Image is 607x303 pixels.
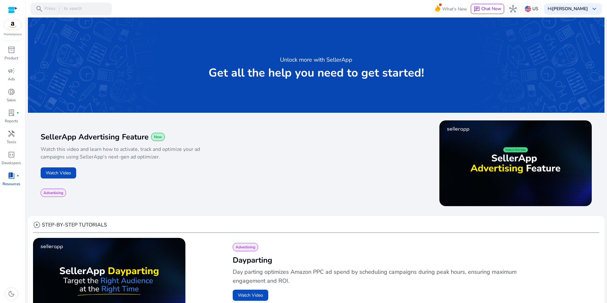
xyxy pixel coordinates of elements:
div: STEP-BY-STEP TUTORIALS [33,221,107,229]
span: search [36,5,43,13]
span: dark_mode [8,290,15,298]
b: [PERSON_NAME] [552,6,588,12]
img: us.svg [525,6,531,12]
p: Product [4,55,18,61]
button: chatChat Now [471,4,504,14]
p: US [532,3,538,14]
span: keyboard_arrow_down [590,5,598,13]
span: fiber_manual_record [17,174,19,177]
p: Tools [7,139,16,145]
span: lab_profile [8,109,15,117]
p: Reports [5,118,18,124]
button: Watch Video [233,290,268,301]
p: Resources [3,181,20,187]
span: Advertising [236,245,255,250]
span: book_4 [8,172,15,179]
p: Developers [2,160,21,166]
img: amazon.svg [4,20,21,30]
span: hub [509,5,517,13]
span: chat [474,6,480,12]
p: Ads [8,76,15,82]
p: Press to search [44,5,82,12]
span: campaign [8,67,15,75]
h3: Unlock more with SellerApp [280,55,352,64]
p: Get all the help you need to get started! [209,67,424,79]
span: Advertising [43,190,63,195]
span: What's New [442,3,467,15]
span: inventory_2 [8,46,15,54]
span: / [57,5,63,12]
p: Watch this video and learn how to activate, track and optimize your ad campaigns using SellerApp'... [41,145,224,161]
h2: Dayparting [233,255,589,265]
span: play_circle [33,221,41,229]
span: handyman [8,130,15,138]
button: hub [507,3,519,15]
span: fiber_manual_record [17,111,19,114]
button: Watch Video [41,167,76,178]
p: Marketplace [4,32,22,37]
p: Hi [548,7,588,11]
span: SellerApp Advertising Feature [41,132,149,142]
span: New [154,134,162,139]
img: maxresdefault.jpg [439,120,592,206]
p: Day parting optimizes Amazon PPC ad spend by scheduling campaigns during peak hours, ensuring max... [233,267,518,285]
p: Sales [7,97,16,103]
span: donut_small [8,88,15,96]
span: code_blocks [8,151,15,158]
span: Chat Now [481,6,501,12]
